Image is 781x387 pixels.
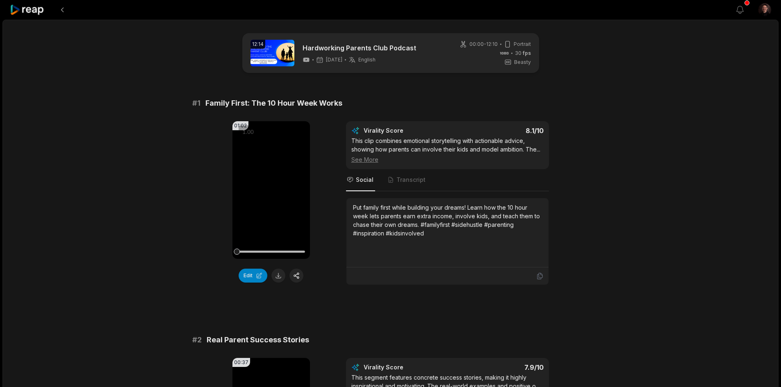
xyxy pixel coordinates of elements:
[207,334,309,346] span: Real Parent Success Stories
[353,203,542,238] div: Put family first while building your dreams! Learn how the 10 hour week lets parents earn extra i...
[514,41,531,48] span: Portrait
[356,176,373,184] span: Social
[364,127,452,135] div: Virality Score
[351,136,544,164] div: This clip combines emotional storytelling with actionable advice, showing how parents can involve...
[239,269,267,283] button: Edit
[514,59,531,66] span: Beasty
[515,50,531,57] span: 30
[351,155,544,164] div: See More
[469,41,498,48] span: 00:00 - 12:10
[455,127,544,135] div: 8.1 /10
[358,57,376,63] span: English
[396,176,426,184] span: Transcript
[303,43,416,53] a: Hardworking Parents Club Podcast
[192,334,202,346] span: # 2
[232,121,310,259] video: Your browser does not support mp4 format.
[523,50,531,56] span: fps
[205,97,342,109] span: Family First: The 10 Hour Week Works
[326,57,342,63] span: [DATE]
[364,363,452,371] div: Virality Score
[192,97,200,109] span: # 1
[455,363,544,371] div: 7.9 /10
[346,169,549,191] nav: Tabs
